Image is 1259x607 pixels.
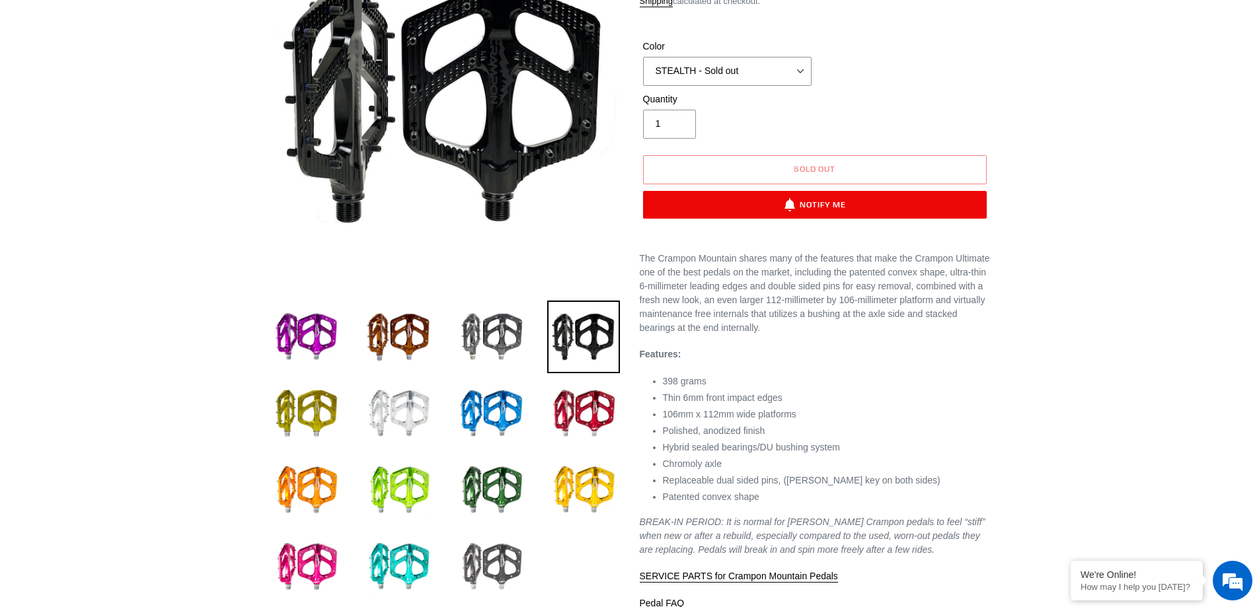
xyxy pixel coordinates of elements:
[663,457,990,471] li: Chromoly axle
[640,571,838,583] a: SERVICE PARTS for Crampon Mountain Pedals
[455,530,527,603] img: Load image into Gallery viewer, black
[270,301,342,373] img: Load image into Gallery viewer, purple
[643,40,812,54] label: Color
[643,92,812,106] label: Quantity
[455,454,527,526] img: Load image into Gallery viewer, PNW-green
[270,377,342,450] img: Load image into Gallery viewer, gold
[643,155,987,184] button: Sold out
[794,164,836,174] span: Sold out
[270,530,342,603] img: Load image into Gallery viewer, pink
[42,66,75,99] img: d_696896380_company_1647369064580_696896380
[362,301,435,373] img: Load image into Gallery viewer, bronze
[643,191,987,219] button: Notify Me
[663,391,990,405] li: Thin 6mm front impact edges
[217,7,248,38] div: Minimize live chat window
[547,377,620,450] img: Load image into Gallery viewer, red
[1081,582,1193,592] p: How may I help you today?
[663,490,990,504] li: Patented convex shape
[7,361,252,407] textarea: Type your message and hit 'Enter'
[547,454,620,526] img: Load image into Gallery viewer, gold
[640,252,990,335] p: The Crampon Mountain shares many of the features that make the Crampon Ultimate one of the best p...
[362,530,435,603] img: Load image into Gallery viewer, turquoise
[663,375,990,388] li: 398 grams
[77,166,182,300] span: We're online!
[15,73,34,92] div: Navigation go back
[89,74,242,91] div: Chat with us now
[640,517,985,555] em: BREAK-IN PERIOD: It is normal for [PERSON_NAME] Crampon pedals to feel “stiff” when new or after ...
[270,454,342,526] img: Load image into Gallery viewer, orange
[640,349,681,359] strong: Features:
[663,424,990,438] li: Polished, anodized finish
[362,377,435,450] img: Load image into Gallery viewer, Silver
[455,377,527,450] img: Load image into Gallery viewer, blue
[1081,569,1193,580] div: We're Online!
[663,441,990,454] li: Hybrid sealed bearings/DU bushing system
[362,454,435,526] img: Load image into Gallery viewer, fern-green
[640,571,838,581] span: SERVICE PARTS for Crampon Mountain Pedals
[547,301,620,373] img: Load image into Gallery viewer, stealth
[455,301,527,373] img: Load image into Gallery viewer, grey
[663,408,990,421] li: 106mm x 112mm wide platforms
[663,474,990,487] li: Replaceable dual sided pins, ([PERSON_NAME] key on both sides)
